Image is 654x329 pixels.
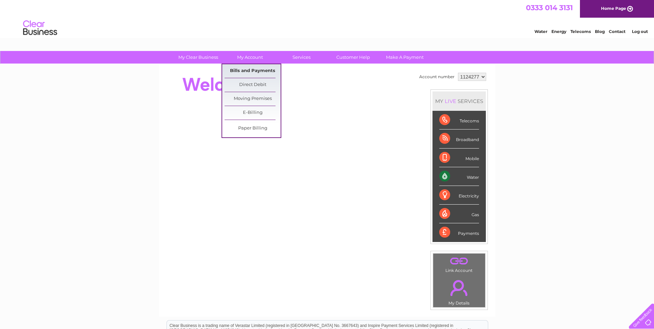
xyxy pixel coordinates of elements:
[433,274,485,308] td: My Details
[23,18,57,38] img: logo.png
[222,51,278,64] a: My Account
[432,91,486,111] div: MY SERVICES
[418,71,456,83] td: Account number
[433,253,485,275] td: Link Account
[632,29,648,34] a: Log out
[526,3,573,12] a: 0333 014 3131
[225,106,281,120] a: E-Billing
[377,51,433,64] a: Make A Payment
[435,276,483,300] a: .
[167,4,488,33] div: Clear Business is a trading name of Verastar Limited (registered in [GEOGRAPHIC_DATA] No. 3667643...
[534,29,547,34] a: Water
[325,51,381,64] a: Customer Help
[439,223,479,242] div: Payments
[439,149,479,167] div: Mobile
[225,78,281,92] a: Direct Debit
[439,205,479,223] div: Gas
[435,255,483,267] a: .
[439,186,479,205] div: Electricity
[439,111,479,129] div: Telecoms
[225,64,281,78] a: Bills and Payments
[225,122,281,135] a: Paper Billing
[609,29,625,34] a: Contact
[443,98,458,104] div: LIVE
[551,29,566,34] a: Energy
[439,167,479,186] div: Water
[595,29,605,34] a: Blog
[439,129,479,148] div: Broadband
[170,51,226,64] a: My Clear Business
[225,92,281,106] a: Moving Premises
[570,29,591,34] a: Telecoms
[273,51,330,64] a: Services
